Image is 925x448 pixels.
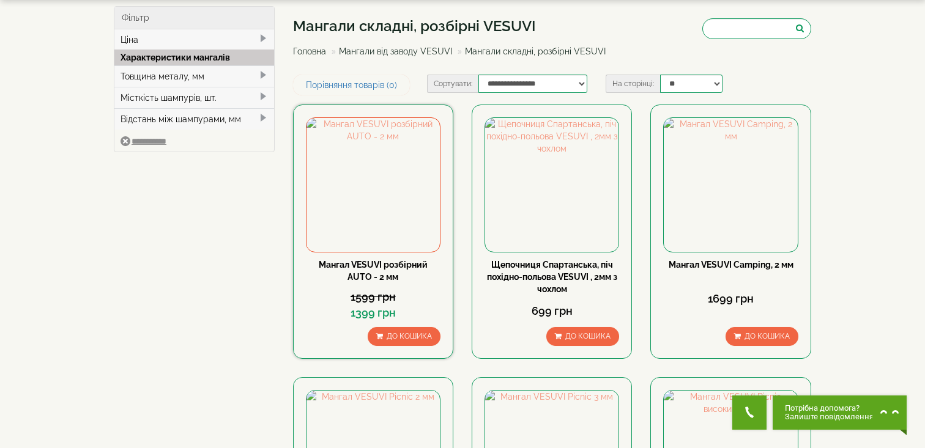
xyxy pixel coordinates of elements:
[664,118,797,251] img: Мангал VESUVI Camping, 2 мм
[114,50,274,65] div: Характеристики мангалів
[732,395,767,430] button: Get Call button
[387,332,432,340] span: До кошика
[546,327,619,346] button: До кошика
[487,260,617,294] a: Щепочниця Спартанська, піч похідно-польова VESUVI , 2мм з чохлом
[669,260,793,270] a: Мангал VESUVI Camping, 2 мм
[319,260,428,282] a: Мангал VESUVI розбірний AUTO - 2 мм
[293,75,410,95] a: Порівняння товарів (0)
[565,332,611,340] span: До кошика
[427,75,478,93] label: Сортувати:
[785,404,874,413] span: Потрібна допомога?
[785,413,874,421] span: Залиште повідомлення
[368,327,440,346] button: До кошика
[339,46,452,56] a: Мангали від заводу VESUVI
[306,305,440,321] div: 1399 грн
[114,29,274,50] div: Ціна
[306,289,440,305] div: 1599 грн
[114,7,274,29] div: Фільтр
[485,303,619,319] div: 699 грн
[726,327,798,346] button: До кошика
[306,118,440,251] img: Мангал VESUVI розбірний AUTO - 2 мм
[293,18,615,34] h1: Мангали складні, розбірні VESUVI
[455,45,606,57] li: Мангали складні, розбірні VESUVI
[663,291,798,307] div: 1699 грн
[114,108,274,130] div: Відстань між шампурами, мм
[773,395,907,430] button: Chat button
[114,87,274,108] div: Місткість шампурів, шт.
[114,65,274,87] div: Товщина металу, мм
[745,332,790,340] span: До кошика
[485,118,619,251] img: Щепочниця Спартанська, піч похідно-польова VESUVI , 2мм з чохлом
[606,75,660,93] label: На сторінці:
[293,46,326,56] a: Головна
